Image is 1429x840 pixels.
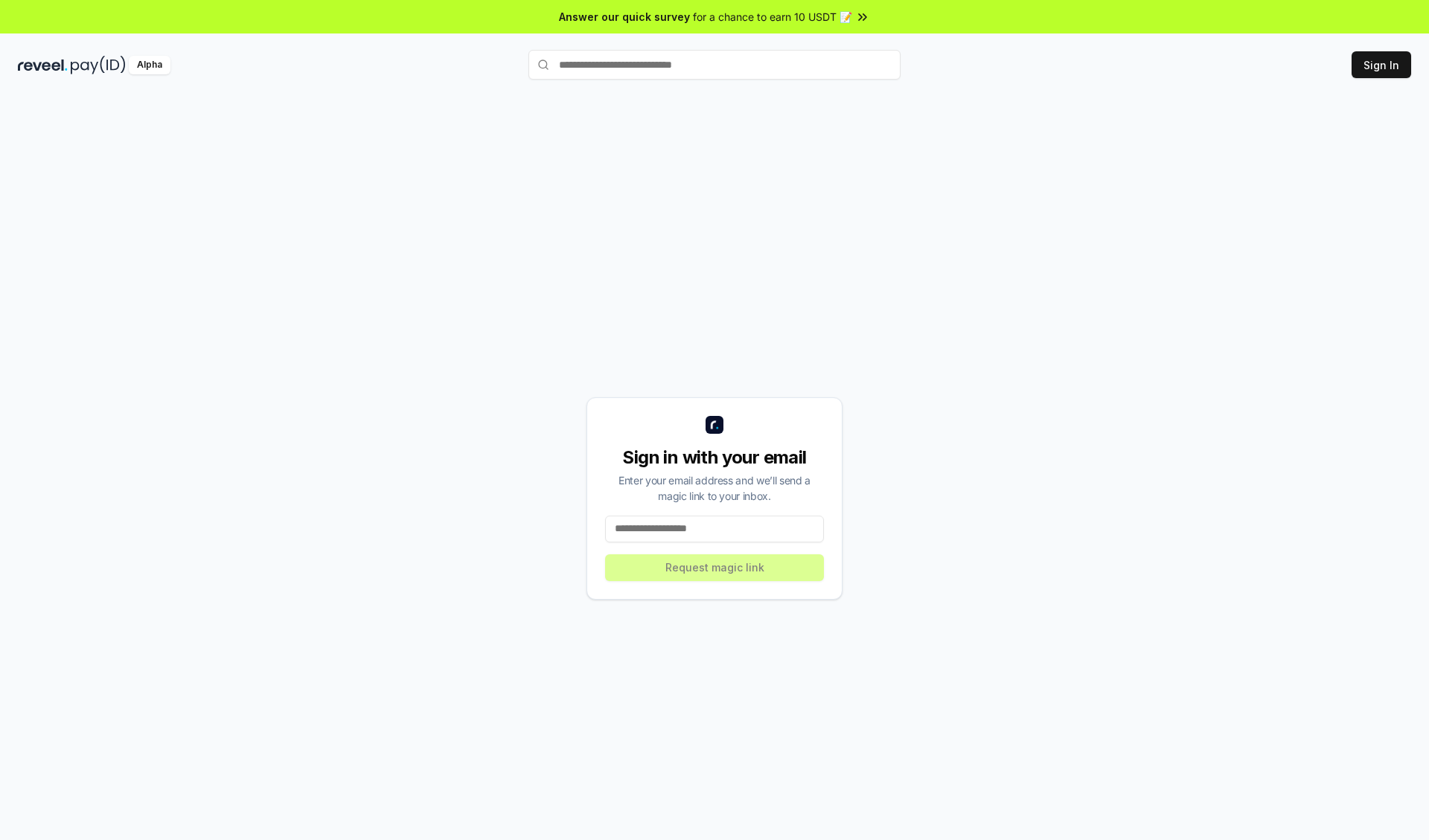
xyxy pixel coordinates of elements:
img: logo_small [706,416,723,434]
div: Sign in with your email [605,446,824,469]
span: for a chance to earn 10 USDT 📝 [693,9,852,25]
button: Sign In [1352,51,1411,78]
div: Alpha [129,56,170,74]
img: reveel_dark [18,56,68,74]
img: pay_id [71,56,126,74]
div: Enter your email address and we’ll send a magic link to your inbox. [605,472,824,504]
span: Answer our quick survey [559,9,690,25]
